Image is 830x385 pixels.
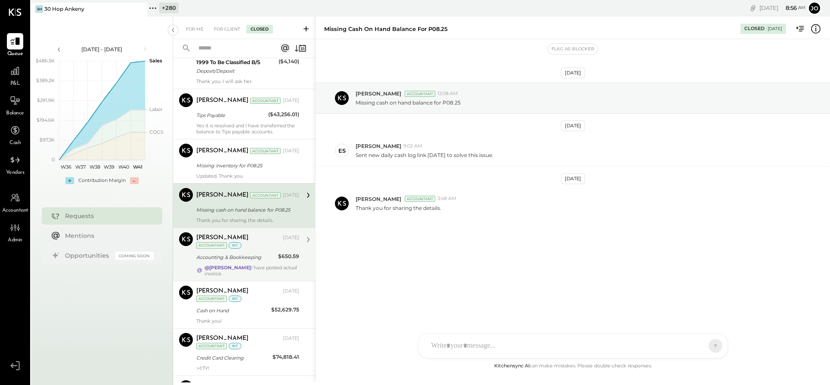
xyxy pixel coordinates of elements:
[104,164,115,170] text: W39
[36,58,55,64] text: $486.5K
[89,164,100,170] text: W38
[37,97,55,103] text: $291.9K
[356,99,461,106] p: Missing cash on hand balance for P08.25
[338,147,346,155] div: ES
[65,46,139,53] div: [DATE] - [DATE]
[0,33,30,58] a: Queue
[6,110,24,117] span: Balance
[759,4,805,12] div: [DATE]
[196,111,266,120] div: Tips Payable
[283,288,299,295] div: [DATE]
[196,67,276,75] div: Deposit/Deposit
[356,204,441,212] p: Thank you for sharing the details.
[118,164,129,170] text: W40
[204,265,299,277] div: I have posted actual invoice.
[0,122,30,147] a: Cash
[405,196,435,202] div: Accountant
[44,5,84,12] div: 30 Hop Ankeny
[196,191,248,200] div: [PERSON_NAME]
[808,1,821,15] button: Jo
[437,195,456,202] span: 3:48 AM
[0,92,30,117] a: Balance
[196,287,248,296] div: [PERSON_NAME]
[356,142,401,150] span: [PERSON_NAME]
[283,335,299,342] div: [DATE]
[9,139,21,147] span: Cash
[10,80,20,88] span: P&L
[75,164,86,170] text: W37
[0,190,30,215] a: Accountant
[196,242,227,249] div: Accountant
[356,90,401,97] span: [PERSON_NAME]
[196,173,299,179] div: Updated. Thank you
[246,25,273,34] div: Closed
[561,120,585,131] div: [DATE]
[229,296,242,302] div: int
[279,57,299,66] div: ($4,140)
[437,90,458,97] span: 12:08 AM
[196,306,269,315] div: Cash on Hand
[250,192,281,198] div: Accountant
[65,177,74,184] div: +
[250,98,281,104] div: Accountant
[65,212,149,220] div: Requests
[130,177,139,184] div: -
[149,106,162,112] text: Labor
[149,58,162,64] text: Sales
[283,97,299,104] div: [DATE]
[65,231,149,240] div: Mentions
[196,96,248,105] div: [PERSON_NAME]
[324,25,448,33] div: Missing cash on hand balance for P08.25
[6,169,25,177] span: Vendors
[196,78,299,84] div: Thank you. I will ask her.
[268,110,299,119] div: ($43,256.01)
[283,148,299,154] div: [DATE]
[159,3,179,13] div: + 280
[196,123,299,135] div: Yes it is resolved and I have transferred the balance to Tips payable accounts.
[182,25,208,34] div: For Me
[283,192,299,199] div: [DATE]
[405,91,435,97] div: Accountant
[273,353,299,361] div: $74,818.41
[78,177,126,184] div: Contribution Margin
[403,143,422,150] span: 9:02 AM
[196,147,248,155] div: [PERSON_NAME]
[149,129,164,135] text: COGS
[0,63,30,88] a: P&L
[196,58,276,67] div: 1999 To Be Classified B/S
[196,234,248,242] div: [PERSON_NAME]
[35,5,43,13] div: 3H
[271,305,299,314] div: $52,629.75
[196,206,297,214] div: Missing cash on hand balance for P08.25
[229,343,242,349] div: int
[115,252,154,260] div: Coming Soon
[133,164,142,170] text: W41
[768,26,782,32] div: [DATE]
[196,334,248,343] div: [PERSON_NAME]
[250,148,281,154] div: Accountant
[196,365,299,371] div: :+1:TY!
[356,195,401,203] span: [PERSON_NAME]
[278,252,299,261] div: $650.59
[196,217,299,223] div: Thank you for sharing the details.
[210,25,245,34] div: For Client
[8,237,22,244] span: Admin
[40,137,55,143] text: $97.3K
[196,161,297,170] div: Missing inventory for P08.25
[548,44,598,54] button: Flag as Blocker
[356,151,493,159] p: Sent new daily cash log link [DATE] to solve this issue.
[229,242,242,249] div: int
[749,3,757,12] div: copy link
[196,354,270,362] div: Credit Card Clearing
[0,152,30,177] a: Vendors
[196,296,227,302] div: Accountant
[744,25,765,32] div: Closed
[283,234,299,241] div: [DATE]
[196,318,299,324] div: Thank you!
[65,251,111,260] div: Opportunities
[61,164,71,170] text: W36
[2,207,28,215] span: Accountant
[204,265,251,271] strong: @[PERSON_NAME]
[196,253,276,262] div: Accounting & Bookkeeping
[561,173,585,184] div: [DATE]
